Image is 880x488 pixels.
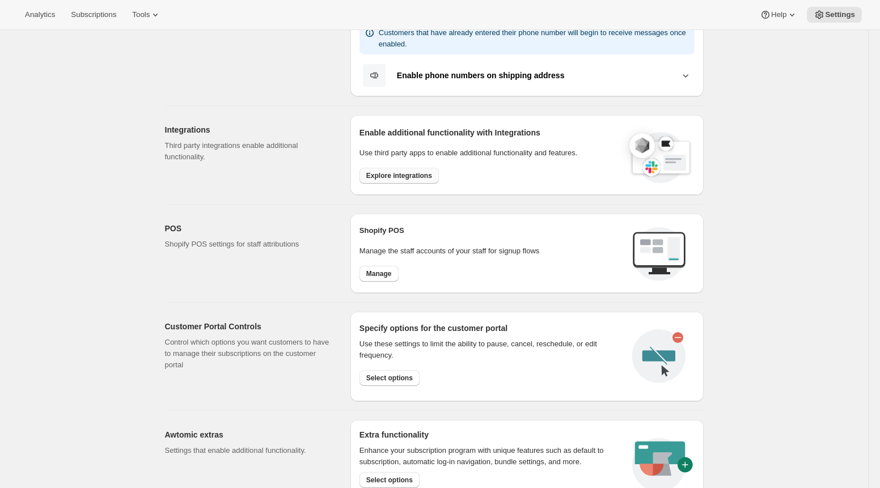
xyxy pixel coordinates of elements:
p: Control which options you want customers to have to manage their subscriptions on the customer po... [165,337,332,371]
button: Subscriptions [64,7,123,23]
button: Analytics [18,7,62,23]
p: Settings that enable additional functionality. [165,445,332,456]
h2: Customer Portal Controls [165,321,332,332]
span: Select options [366,476,413,485]
span: Help [771,10,786,19]
button: Explore integrations [359,168,439,184]
button: Help [753,7,805,23]
h2: Extra functionality [359,429,429,440]
div: Use these settings to limit the ability to pause, cancel, reschedule, or edit frequency. [359,338,623,361]
button: Enable phone numbers on shipping address [359,63,695,87]
button: Manage [359,266,399,282]
button: Settings [807,7,862,23]
button: Select options [359,370,420,386]
span: Analytics [25,10,55,19]
p: Manage the staff accounts of your staff for signup flows [359,245,623,257]
span: Settings [825,10,855,19]
h2: Awtomic extras [165,429,332,440]
span: Select options [366,374,413,383]
h2: POS [165,223,332,234]
span: Tools [132,10,150,19]
p: Third party integrations enable additional functionality. [165,140,332,163]
button: Tools [125,7,168,23]
b: Enable phone numbers on shipping address [397,71,565,80]
p: Shopify POS settings for staff attributions [165,239,332,250]
span: Manage [366,269,392,278]
h2: Shopify POS [359,225,623,236]
h2: Specify options for the customer portal [359,322,623,334]
p: Customers that have already entered their phone number will begin to receive messages once enabled. [379,27,690,50]
button: Select options [359,472,420,488]
h2: Integrations [165,124,332,135]
span: Explore integrations [366,171,432,180]
h2: Enable additional functionality with Integrations [359,127,618,138]
p: Use third party apps to enable additional functionality and features. [359,147,618,159]
span: Subscriptions [71,10,116,19]
p: Enhance your subscription program with unique features such as default to subscription, automatic... [359,445,619,468]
